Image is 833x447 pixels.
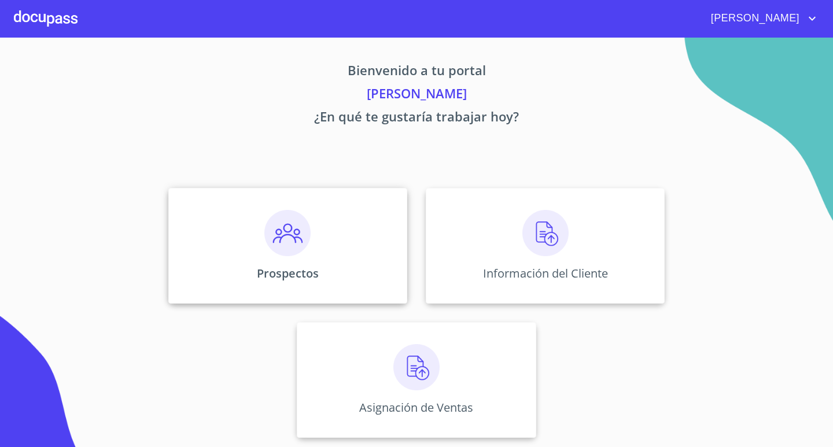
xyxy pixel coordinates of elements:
[359,400,473,415] p: Asignación de Ventas
[264,210,311,256] img: prospectos.png
[60,107,773,130] p: ¿En qué te gustaría trabajar hoy?
[702,9,819,28] button: account of current user
[483,265,608,281] p: Información del Cliente
[522,210,569,256] img: carga.png
[393,344,440,390] img: carga.png
[702,9,805,28] span: [PERSON_NAME]
[60,61,773,84] p: Bienvenido a tu portal
[60,84,773,107] p: [PERSON_NAME]
[257,265,319,281] p: Prospectos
